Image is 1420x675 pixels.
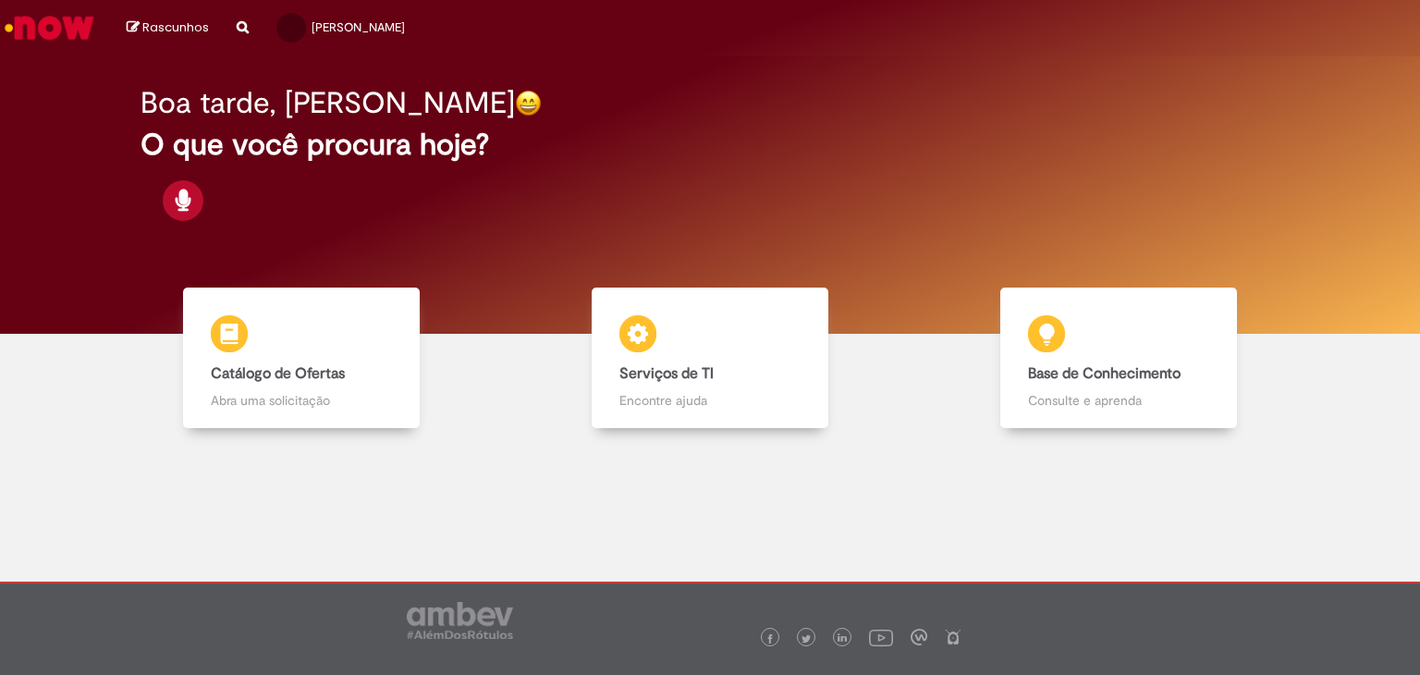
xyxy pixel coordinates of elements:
span: [PERSON_NAME] [312,19,405,35]
img: logo_footer_ambev_rotulo_gray.png [407,602,513,639]
b: Catálogo de Ofertas [211,364,345,383]
img: logo_footer_twitter.png [802,634,811,644]
a: Base de Conhecimento Consulte e aprenda [914,288,1323,429]
img: happy-face.png [515,90,542,117]
img: logo_footer_linkedin.png [838,633,847,644]
span: Rascunhos [142,18,209,36]
a: Catálogo de Ofertas Abra uma solicitação [97,288,506,429]
h2: O que você procura hoje? [141,129,1280,161]
p: Consulte e aprenda [1028,391,1209,410]
a: Serviços de TI Encontre ajuda [506,288,914,429]
p: Abra uma solicitação [211,391,392,410]
b: Base de Conhecimento [1028,364,1181,383]
img: logo_footer_naosei.png [945,629,961,645]
img: ServiceNow [2,9,97,46]
img: logo_footer_workplace.png [911,629,927,645]
img: logo_footer_youtube.png [869,625,893,649]
b: Serviços de TI [619,364,714,383]
img: logo_footer_facebook.png [765,634,775,644]
h2: Boa tarde, [PERSON_NAME] [141,87,515,119]
a: Rascunhos [127,19,209,37]
p: Encontre ajuda [619,391,801,410]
